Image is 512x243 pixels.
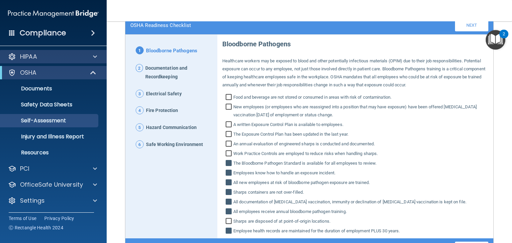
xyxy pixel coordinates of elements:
[455,19,488,31] a: Next
[4,101,95,108] p: Safety Data Sheets
[222,57,488,89] p: Healthcare workers may be exposed to blood and other potentially infectious materials (OPIM) due ...
[4,133,95,140] p: Injury and Illness Report
[4,149,95,156] p: Resources
[233,140,375,148] span: An annual evaluation of engineered sharps is conducted and documented.
[136,90,144,98] span: 3
[226,122,233,129] input: A written Exposure Control Plan is available to employees.
[20,165,29,173] p: PCI
[136,140,144,148] span: 6
[233,188,304,196] span: Sharps containers are not over‐filled.
[226,170,233,177] input: Employees know how to handle an exposure incident.
[146,46,197,56] span: Bloodborne Pathogens
[20,28,66,38] h4: Compliance
[226,190,233,196] input: Sharps containers are not over‐filled.
[226,151,233,158] input: Work Practice Controls are employed to reduce risks when handling sharps.
[8,165,97,173] a: PCI
[136,106,144,114] span: 4
[226,141,233,148] input: An annual evaluation of engineered sharps is conducted and documented.
[44,215,74,222] a: Privacy Policy
[233,227,400,235] span: Employee health records are maintained for the duration of employment PLUS 30 years.
[233,103,488,119] span: New employees (or employees who are reassigned into a position that may have exposure) have been ...
[233,217,330,225] span: Sharps are disposed of at point‐of‐origin locations.
[20,197,45,205] p: Settings
[130,22,191,28] h4: OSHA Readiness Checklist
[233,159,376,167] span: The Bloodborne Pathogen Standard is available for all employees to review.
[136,46,144,54] span: 1
[8,53,97,61] a: HIPAA
[486,30,505,50] button: Open Resource Center, 2 new notifications
[8,197,97,205] a: Settings
[226,199,233,206] input: All documentation of [MEDICAL_DATA] vaccination, immunity or declination of [MEDICAL_DATA] vaccin...
[226,219,233,225] input: Sharps are disposed of at point‐of‐origin locations.
[233,130,348,138] span: The Exposure Control Plan has been updated in the last year.
[145,64,212,81] span: Documentation and Recordkeeping
[226,228,233,235] input: Employee health records are maintained for the duration of employment PLUS 30 years.
[233,121,343,129] span: A written Exposure Control Plan is available to employees.
[146,106,178,115] span: Fire Protection
[8,181,97,189] a: OfficeSafe University
[136,123,144,131] span: 5
[226,209,233,216] input: All employees receive annual bloodborne pathogen training.
[233,208,347,216] span: All employees receive annual bloodborne pathogen training.
[503,34,505,43] div: 2
[9,215,36,222] a: Terms of Use
[233,179,370,187] span: All new employees at risk of bloodborne pathogen exposure are trained.
[233,93,391,101] span: Food and beverage are not stored or consumed in areas with risk of contamination.
[20,53,37,61] p: HIPAA
[9,224,63,231] span: Ⓒ Rectangle Health 2024
[222,35,488,50] p: Bloodborne Pathogens
[226,161,233,167] input: The Bloodborne Pathogen Standard is available for all employees to review.
[4,117,95,124] p: Self-Assessment
[8,7,99,20] img: PMB logo
[146,90,182,98] span: Electrical Safety
[226,132,233,138] input: The Exposure Control Plan has been updated in the last year.
[146,123,197,132] span: Hazard Communication
[8,69,97,77] a: OSHA
[233,198,466,206] span: All documentation of [MEDICAL_DATA] vaccination, immunity or declination of [MEDICAL_DATA] vaccin...
[4,85,95,92] p: Documents
[226,95,233,101] input: Food and beverage are not stored or consumed in areas with risk of contamination.
[233,169,335,177] span: Employees know how to handle an exposure incident.
[20,69,37,77] p: OSHA
[226,104,233,119] input: New employees (or employees who are reassigned into a position that may have exposure) have been ...
[233,150,378,158] span: Work Practice Controls are employed to reduce risks when handling sharps.
[226,180,233,187] input: All new employees at risk of bloodborne pathogen exposure are trained.
[146,140,203,149] span: Safe Working Environment
[20,181,83,189] p: OfficeSafe University
[136,64,143,72] span: 2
